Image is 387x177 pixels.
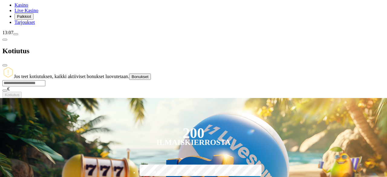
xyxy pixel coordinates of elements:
button: close [2,64,7,66]
img: Notification icon [2,67,14,78]
a: gift-inverted iconTarjoukset [15,20,35,25]
span: Live Kasino [15,8,38,13]
button: reward iconPalkkiot [15,13,34,20]
div: 200 [183,129,204,137]
div: Ilmaiskierrosta [156,139,231,146]
h2: Kotiutus [2,47,385,55]
button: eye icon [2,90,7,91]
a: diamond iconKasino [15,2,28,8]
button: chevron-left icon [2,39,7,41]
a: poker-chip iconLive Kasino [15,8,38,13]
span: Kotiutus [5,93,19,97]
button: menu [13,33,18,35]
button: Bonukset [129,74,151,80]
span: Kasino [15,2,28,8]
span: € [7,86,10,91]
span: Jos teet kotiutuksen, kaikki aktiiviset bonukset luovutetaan. [14,74,129,79]
span: 13:07 [2,30,13,35]
span: Bonukset [132,74,148,79]
span: Palkkiot [17,14,31,19]
span: Tarjoukset [15,20,35,25]
button: Kotiutus [2,92,22,98]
